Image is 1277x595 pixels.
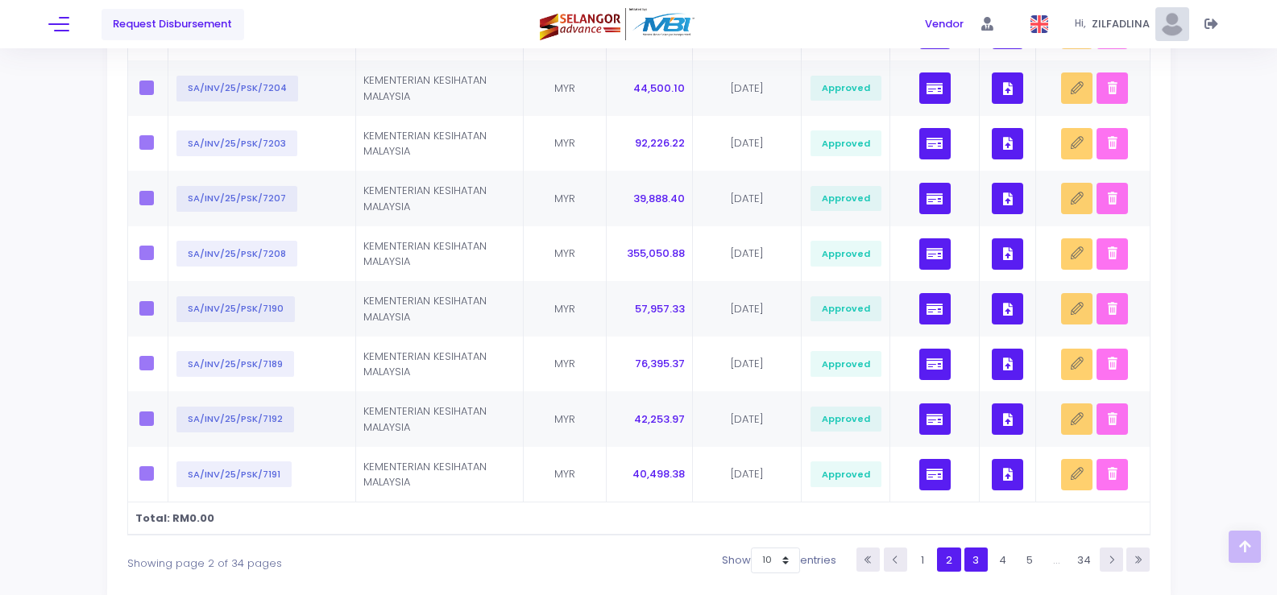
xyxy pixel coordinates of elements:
button: Click View Payments List [919,459,951,490]
span: KEMENTERIAN KESIHATAN MALAYSIA [363,293,487,324]
a: Request Disbursement [102,9,244,40]
span: 76,395.37 [635,356,685,371]
button: Click to View, Upload, Download, and Delete Documents List [992,349,1023,380]
span: 39,888.40 [633,191,685,206]
span: Approved [811,186,881,212]
button: Click to View, Upload, Download, and Delete Documents List [992,72,1023,104]
button: SA/INV/25/PSK/7207 [176,186,297,212]
span: Approved [811,296,881,322]
td: MYR [524,171,607,226]
span: Approved [811,351,881,377]
span: KEMENTERIAN KESIHATAN MALAYSIA [363,238,487,270]
td: MYR [524,447,607,502]
button: Click View Payments List [919,238,951,270]
a: 4 [991,547,1014,571]
label: Show entries [722,547,836,573]
div: Showing page 2 of 34 pages [127,546,545,571]
button: SA/INV/25/PSK/7204 [176,76,298,101]
span: 44,500.10 [633,81,685,96]
td: [DATE] [693,337,802,392]
a: 1 [910,547,934,571]
td: [DATE] [693,116,802,171]
span: 0.00 [189,510,214,526]
button: SA/INV/25/PSK/7191 [176,461,292,487]
span: Hi, [1075,17,1092,31]
td: MYR [524,116,607,171]
span: KEMENTERIAN KESIHATAN MALAYSIA [363,128,487,159]
a: 3 [964,547,988,571]
img: Logo [540,8,697,41]
span: 57,957.33 [635,301,685,316]
td: [DATE] [693,447,802,502]
button: Click View Payments List [919,403,951,435]
a: 34 [1072,547,1097,571]
button: Click to View, Upload, Download, and Delete Documents List [992,403,1023,435]
span: Approved [811,130,881,156]
a: 5 [1018,547,1042,571]
td: [DATE] [693,171,802,226]
a: 2 [937,547,960,571]
span: 355,050.88 [627,246,685,261]
span: Approved [811,407,881,432]
button: Click to View, Upload, Download, and Delete Documents List [992,183,1023,214]
span: KEMENTERIAN KESIHATAN MALAYSIA [363,72,487,104]
button: Click View Payments List [919,128,951,159]
td: MYR [524,60,607,116]
span: KEMENTERIAN KESIHATAN MALAYSIA [363,349,487,380]
span: Approved [811,76,881,101]
td: [DATE] [693,281,802,337]
select: Showentries [751,547,800,573]
th: Total: RM [128,502,1150,535]
td: [DATE] [693,226,802,282]
span: Vendor [925,16,964,32]
span: ZILFADLINA [1092,16,1155,32]
button: SA/INV/25/PSK/7208 [176,241,297,267]
span: Request Disbursement [113,16,232,32]
button: Click to View, Upload, Download, and Delete Documents List [992,459,1023,490]
td: [DATE] [693,391,802,447]
button: Click View Payments List [919,293,951,324]
td: [DATE] [693,60,802,116]
button: SA/INV/25/PSK/7190 [176,296,295,322]
button: Click View Payments List [919,349,951,380]
span: KEMENTERIAN KESIHATAN MALAYSIA [363,459,487,490]
td: MYR [524,226,607,282]
td: MYR [524,337,607,392]
button: Click View Payments List [919,183,951,214]
td: MYR [524,391,607,447]
span: 42,253.97 [634,411,685,427]
button: Click to View, Upload, Download, and Delete Documents List [992,293,1023,324]
button: Click View Payments List [919,72,951,104]
span: Approved [811,461,881,487]
button: Click to View, Upload, Download, and Delete Documents List [992,128,1023,159]
button: SA/INV/25/PSK/7192 [176,407,294,432]
button: SA/INV/25/PSK/7203 [176,130,297,156]
span: KEMENTERIAN KESIHATAN MALAYSIA [363,183,487,214]
td: MYR [524,281,607,337]
span: Approved [811,241,881,267]
img: Pic [1155,7,1189,41]
span: 92,226.22 [635,135,685,151]
button: SA/INV/25/PSK/7189 [176,351,294,377]
button: Click to View, Upload, Download, and Delete Documents List [992,238,1023,270]
span: KEMENTERIAN KESIHATAN MALAYSIA [363,403,487,435]
span: 40,498.38 [632,466,685,481]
